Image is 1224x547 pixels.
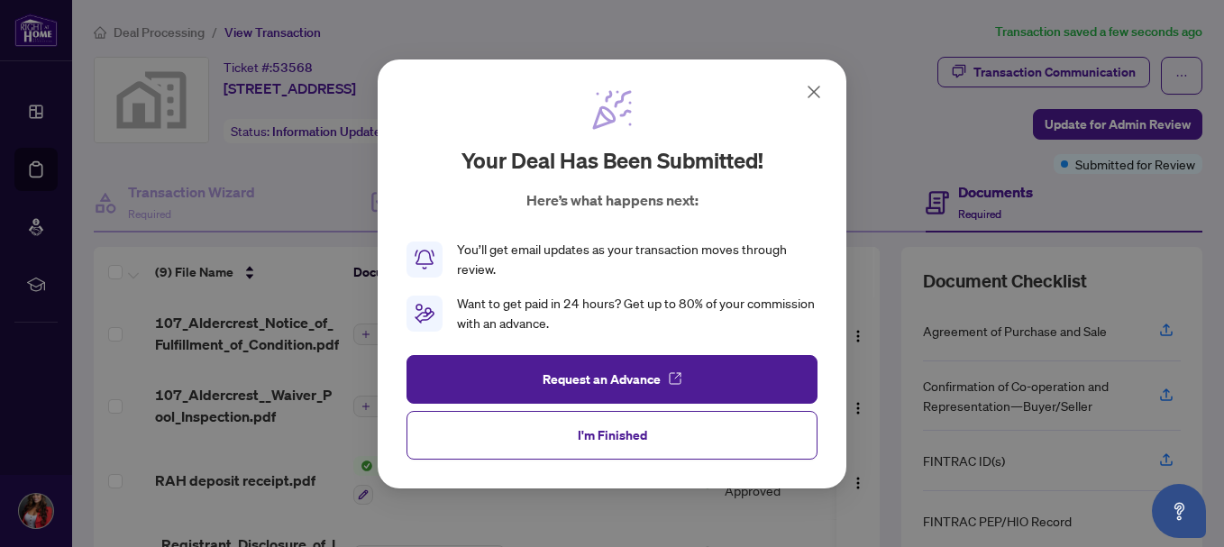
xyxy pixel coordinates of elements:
p: Here’s what happens next: [526,189,699,211]
h2: Your deal has been submitted! [461,146,763,175]
button: Open asap [1152,484,1206,538]
div: You’ll get email updates as your transaction moves through review. [457,240,818,279]
span: I'm Finished [578,420,647,449]
button: Request an Advance [406,354,818,403]
div: Want to get paid in 24 hours? Get up to 80% of your commission with an advance. [457,294,818,333]
span: Request an Advance [543,364,661,393]
button: I'm Finished [406,410,818,459]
